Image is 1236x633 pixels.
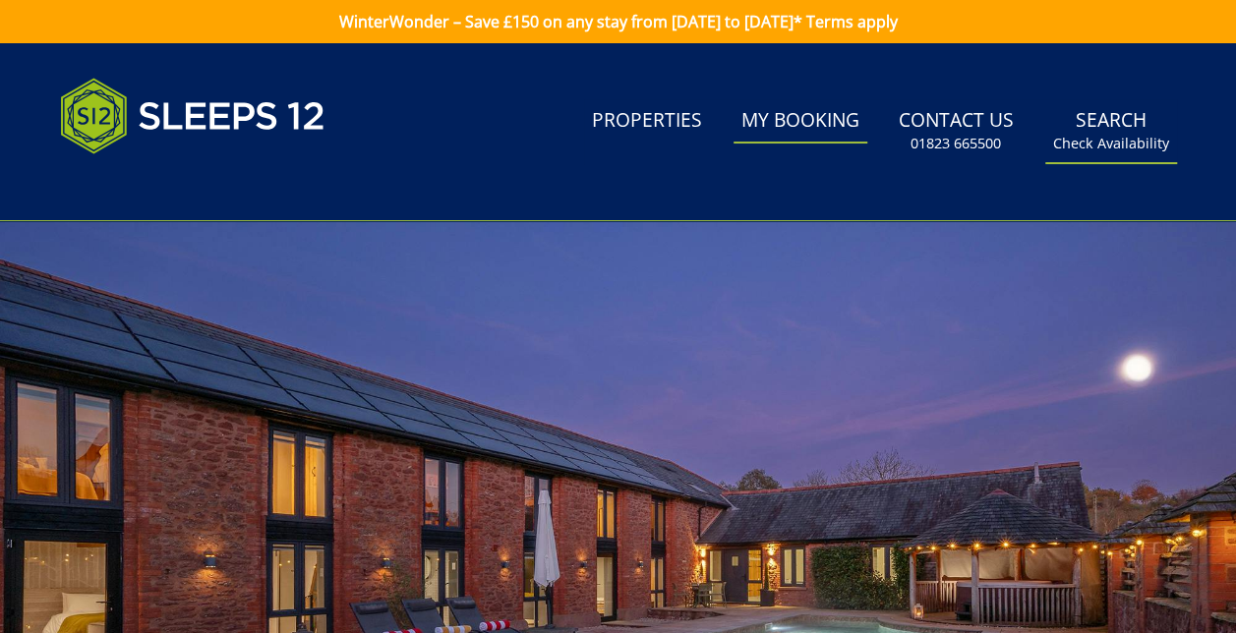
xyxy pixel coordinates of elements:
small: Check Availability [1053,134,1169,153]
small: 01823 665500 [911,134,1001,153]
iframe: Customer reviews powered by Trustpilot [50,177,257,194]
a: Properties [584,99,710,144]
a: SearchCheck Availability [1045,99,1177,163]
img: Sleeps 12 [60,67,325,165]
a: Contact Us01823 665500 [891,99,1022,163]
a: My Booking [734,99,867,144]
